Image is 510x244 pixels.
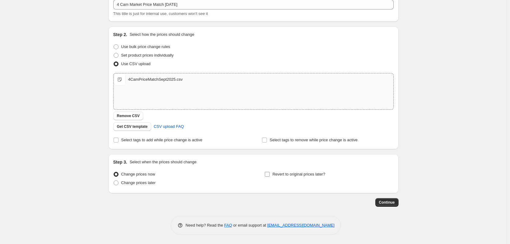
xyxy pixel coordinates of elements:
button: Continue [375,198,399,207]
span: Change prices now [121,172,155,176]
span: Remove CSV [117,113,140,118]
a: CSV upload FAQ [150,122,188,131]
span: This title is just for internal use, customers won't see it [113,11,208,16]
span: Set product prices individually [121,53,174,57]
span: Use CSV upload [121,61,151,66]
span: or email support at [232,223,267,227]
h2: Step 2. [113,31,127,38]
span: Revert to original prices later? [272,172,325,176]
h2: Step 3. [113,159,127,165]
button: Get CSV template [113,122,151,131]
p: Select when the prices should change [129,159,196,165]
span: Use bulk price change rules [121,44,170,49]
span: Need help? Read the [186,223,224,227]
span: Change prices later [121,180,156,185]
span: Select tags to add while price change is active [121,138,202,142]
span: Continue [379,200,395,205]
span: Select tags to remove while price change is active [270,138,358,142]
p: Select how the prices should change [129,31,194,38]
div: 4CamPriceMatchSept2025.csv [128,76,183,83]
a: [EMAIL_ADDRESS][DOMAIN_NAME] [267,223,334,227]
button: Remove CSV [113,112,144,120]
span: CSV upload FAQ [154,124,184,130]
span: Get CSV template [117,124,148,129]
a: FAQ [224,223,232,227]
